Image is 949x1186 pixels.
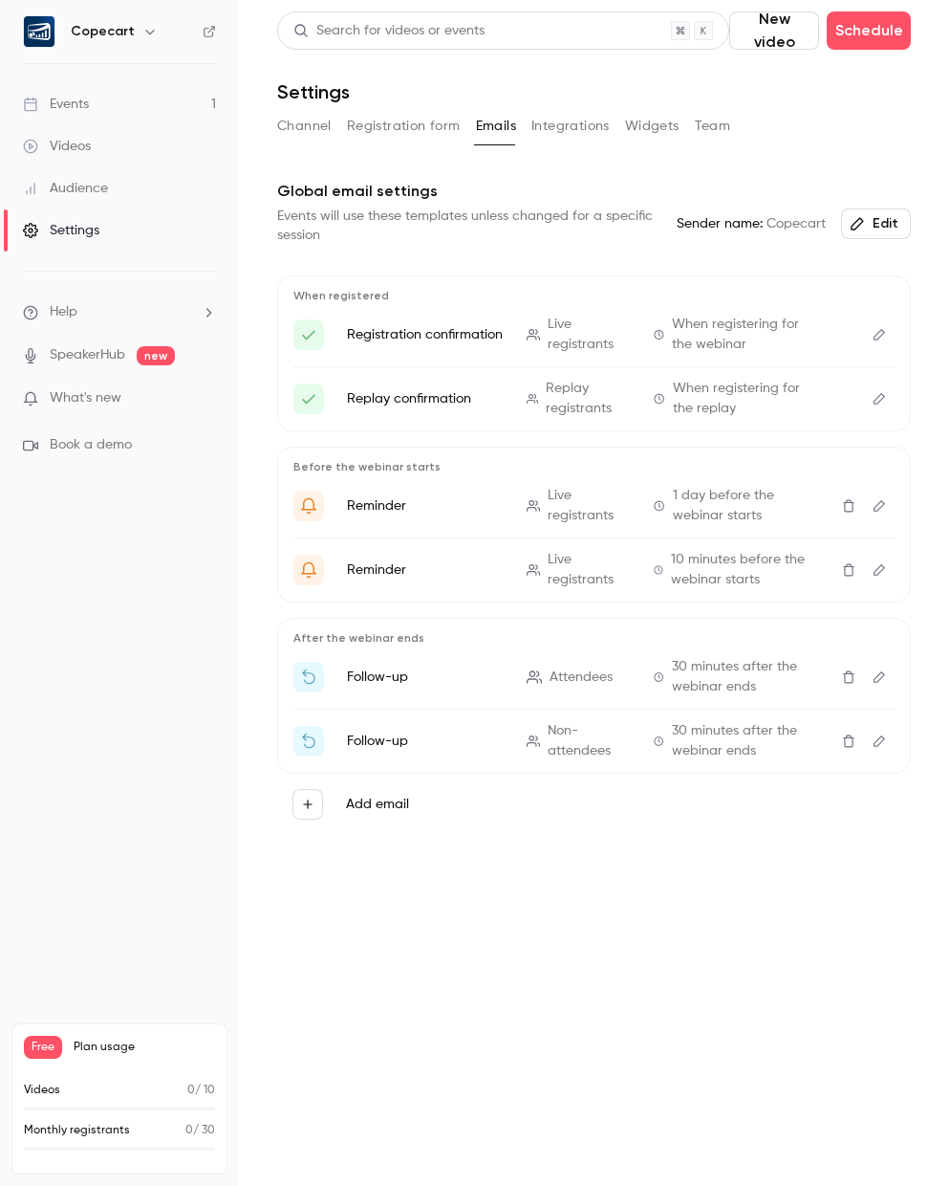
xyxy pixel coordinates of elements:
[293,379,895,419] li: Here's your access link to {{ event_name }}!
[293,630,895,646] p: After the webinar ends
[864,555,895,585] button: Edit
[677,217,763,231] em: Sender name:
[347,111,461,142] button: Registration form
[50,388,121,408] span: What's new
[50,345,125,365] a: SpeakerHub
[293,657,895,697] li: Thanks for attending {{ event_name }}
[347,389,504,408] p: Replay confirmation
[277,207,677,245] div: Events will use these templates unless changed for a specific session
[23,302,216,322] li: help-dropdown-opener
[347,325,504,344] p: Registration confirmation
[293,550,895,590] li: {{ event_name }} is about to go live
[673,379,810,419] span: When registering for the replay
[277,111,332,142] button: Channel
[347,668,504,687] p: Follow-up
[50,302,77,322] span: Help
[677,214,826,234] span: Copecart
[672,315,810,355] span: When registering for the webinar
[137,346,175,365] span: new
[548,486,631,526] span: Live registrants
[293,459,895,474] p: Before the webinar starts
[193,390,216,407] iframe: Noticeable Trigger
[625,111,679,142] button: Widgets
[546,379,631,419] span: Replay registrants
[672,657,810,697] span: 30 minutes after the webinar ends
[673,486,810,526] span: 1 day before the webinar starts
[185,1125,193,1136] span: 0
[672,721,810,761] span: 30 minutes after the webinar ends
[24,1036,62,1059] span: Free
[187,1082,215,1099] p: / 10
[833,491,864,521] button: Delete
[293,721,895,761] li: Watch the replay of {{ event_name }}
[548,550,631,590] span: Live registrants
[277,80,350,103] h1: Settings
[864,384,895,414] button: Edit
[864,491,895,521] button: Edit
[24,1082,60,1099] p: Videos
[476,111,516,142] button: Emails
[277,180,911,203] p: Global email settings
[293,315,895,355] li: Here's your access link to {{ event_name }}!
[185,1122,215,1139] p: / 30
[293,21,485,41] div: Search for videos or events
[23,179,108,198] div: Audience
[833,555,864,585] button: Delete
[23,221,99,240] div: Settings
[864,726,895,757] button: Edit
[729,11,819,50] button: New video
[187,1085,195,1096] span: 0
[531,111,610,142] button: Integrations
[550,668,613,688] span: Attendees
[23,137,91,156] div: Videos
[347,732,504,751] p: Follow-up
[74,1040,215,1055] span: Plan usage
[833,726,864,757] button: Delete
[841,209,911,239] button: Edit
[864,319,895,350] button: Edit
[347,496,504,516] p: Reminder
[864,662,895,692] button: Edit
[548,315,631,355] span: Live registrants
[293,486,895,526] li: Get Ready for '{{ event_name }}' tomorrow!
[71,22,135,41] h6: Copecart
[347,560,504,580] p: Reminder
[695,111,731,142] button: Team
[23,95,89,114] div: Events
[50,435,132,455] span: Book a demo
[833,662,864,692] button: Delete
[827,11,911,50] button: Schedule
[346,795,409,814] label: Add email
[24,1122,130,1139] p: Monthly registrants
[548,721,631,761] span: Non-attendees
[293,288,895,303] p: When registered
[24,16,54,47] img: Copecart
[671,550,810,590] span: 10 minutes before the webinar starts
